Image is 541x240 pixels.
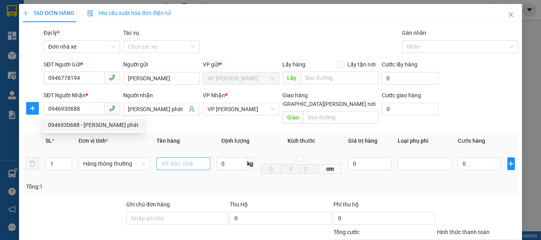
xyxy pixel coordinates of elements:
strong: CÔNG TY TNHH VĨNH QUANG [59,13,167,22]
span: cm [319,164,342,174]
input: Dọc đường [301,72,379,84]
div: SĐT Người Gửi [44,60,120,69]
span: close [508,11,514,18]
input: C [301,164,319,174]
span: Tổng cước [333,229,360,235]
input: Cước lấy hàng [382,72,438,85]
span: Đại lý [44,30,59,36]
span: Thu Hộ [230,201,248,208]
div: Phí thu hộ [333,200,435,212]
span: Kích thước [288,138,315,144]
th: Loại phụ phí [394,133,455,149]
span: VP Nhận [203,92,225,98]
label: Tác vụ [123,30,139,36]
div: Người gửi [123,60,200,69]
div: 0946930688 - thuận phát [43,119,143,131]
div: Người nhận [123,91,200,100]
span: plus [508,161,514,167]
div: Tổng: 1 [26,182,210,191]
button: Close [500,4,522,26]
img: icon [87,10,93,17]
img: logo [8,12,46,49]
label: Cước lấy hàng [382,61,417,68]
input: 0 [348,157,391,170]
span: Giá trị hàng [348,138,377,144]
input: Dọc đường [303,111,379,124]
span: Đơn nhà xe [48,41,115,53]
span: plus [27,105,38,111]
span: VP LÊ HỒNG PHONG [208,103,274,115]
button: delete [26,157,39,170]
button: plus [26,102,39,115]
label: Cước giao hàng [382,92,421,98]
span: Định lượng [221,138,250,144]
div: 0946930688 - [PERSON_NAME] phát [48,121,139,129]
label: Ghi chú đơn hàng [126,201,170,208]
span: Lấy hàng [282,61,305,68]
span: phone [109,74,115,81]
input: Cước giao hàng [382,103,438,115]
label: Gán nhãn [402,30,426,36]
input: R [281,164,301,174]
span: [GEOGRAPHIC_DATA][PERSON_NAME] nơi [267,100,379,108]
span: VP Linh Đàm [208,72,274,84]
span: Cước hàng [458,138,485,144]
span: Đơn vị tính [78,138,108,144]
div: VP gửi [203,60,279,69]
input: VD: Bàn, Ghế [156,157,210,170]
span: kg [246,157,254,170]
span: Tên hàng [156,138,180,144]
span: Hàng thông thường [83,158,145,170]
span: TẠO ĐƠN HÀNG [23,10,74,16]
span: user-add [189,106,195,112]
strong: Hotline : 0889 23 23 23 [87,33,139,39]
strong: : [DOMAIN_NAME] [78,41,148,48]
span: SL [46,138,52,144]
button: plus [507,157,515,170]
span: Giao hàng [282,92,308,98]
span: Lấy tận nơi [344,60,379,69]
span: Yêu cầu xuất hóa đơn điện tử [87,10,171,16]
span: phone [109,105,115,111]
span: Giao [282,111,303,124]
input: D [261,164,281,174]
div: SĐT Người Nhận [44,91,120,100]
label: Hình thức thanh toán [437,229,490,235]
input: Ghi chú đơn hàng [126,212,228,225]
strong: PHIẾU GỬI HÀNG [81,23,145,32]
span: plus [23,10,29,16]
span: Website [78,42,96,48]
span: Lấy [282,72,301,84]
